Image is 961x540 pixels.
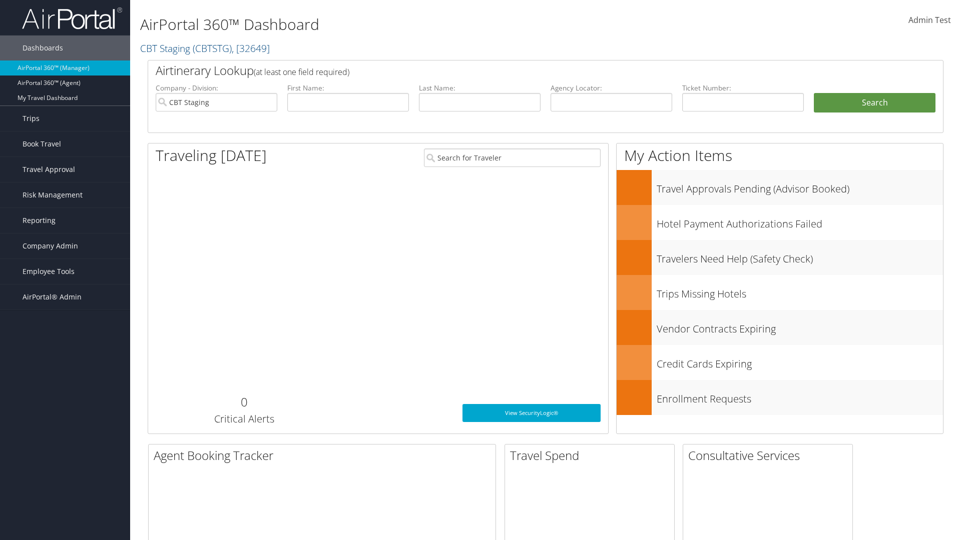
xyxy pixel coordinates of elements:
h2: 0 [156,393,332,410]
a: Travel Approvals Pending (Advisor Booked) [617,170,943,205]
span: Dashboards [23,35,63,60]
a: CBT Staging [140,41,270,55]
h2: Consultative Services [688,447,852,464]
span: AirPortal® Admin [23,284,82,309]
span: Trips [23,106,40,131]
span: , [ 32649 ] [232,41,270,55]
span: (at least one field required) [254,66,349,77]
h2: Airtinerary Lookup [156,62,869,79]
h3: Critical Alerts [156,412,332,426]
a: Vendor Contracts Expiring [617,310,943,345]
h2: Agent Booking Tracker [154,447,496,464]
label: Agency Locator: [551,83,672,93]
a: Trips Missing Hotels [617,275,943,310]
span: Employee Tools [23,259,75,284]
h1: AirPortal 360™ Dashboard [140,14,681,35]
h3: Credit Cards Expiring [657,352,943,371]
span: Reporting [23,208,56,233]
h3: Travelers Need Help (Safety Check) [657,247,943,266]
span: ( CBTSTG ) [193,41,232,55]
label: Ticket Number: [682,83,804,93]
h3: Enrollment Requests [657,387,943,406]
a: Hotel Payment Authorizations Failed [617,205,943,240]
h2: Travel Spend [510,447,674,464]
h3: Travel Approvals Pending (Advisor Booked) [657,177,943,196]
label: Last Name: [419,83,541,93]
h3: Trips Missing Hotels [657,282,943,301]
a: View SecurityLogic® [462,404,601,422]
span: Book Travel [23,131,61,156]
span: Company Admin [23,233,78,258]
img: airportal-logo.png [22,6,122,30]
a: Enrollment Requests [617,380,943,415]
button: Search [814,93,935,113]
a: Admin Test [908,5,951,36]
span: Travel Approval [23,157,75,182]
span: Risk Management [23,182,83,207]
span: Admin Test [908,14,951,25]
a: Credit Cards Expiring [617,345,943,380]
h1: Traveling [DATE] [156,145,267,166]
h1: My Action Items [617,145,943,166]
label: First Name: [287,83,409,93]
h3: Hotel Payment Authorizations Failed [657,212,943,231]
input: Search for Traveler [424,148,601,167]
label: Company - Division: [156,83,277,93]
h3: Vendor Contracts Expiring [657,317,943,336]
a: Travelers Need Help (Safety Check) [617,240,943,275]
